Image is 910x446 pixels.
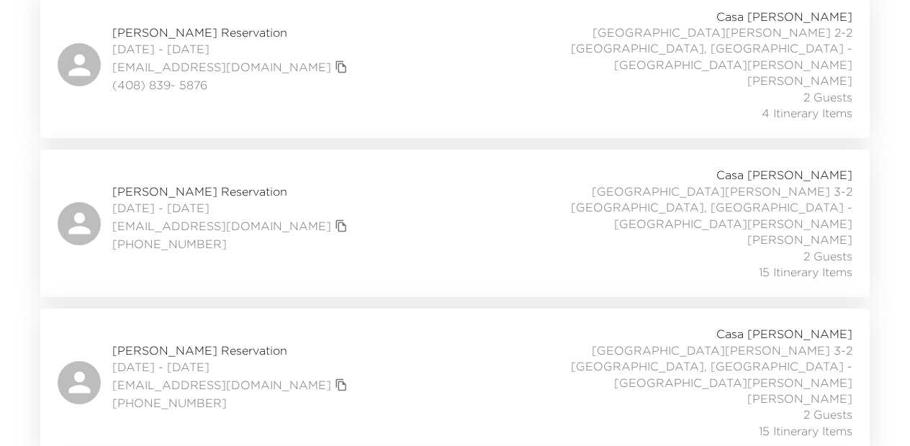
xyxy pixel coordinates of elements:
[534,342,852,391] span: [GEOGRAPHIC_DATA][PERSON_NAME] 3-2 [GEOGRAPHIC_DATA], [GEOGRAPHIC_DATA] - [GEOGRAPHIC_DATA][PERSO...
[112,359,351,375] span: [DATE] - [DATE]
[112,77,351,93] span: (408) 839- 5876
[747,232,852,247] span: [PERSON_NAME]
[759,423,852,439] span: 15 Itinerary Items
[112,218,331,234] a: [EMAIL_ADDRESS][DOMAIN_NAME]
[40,150,870,297] a: [PERSON_NAME] Reservation[DATE] - [DATE][EMAIL_ADDRESS][DOMAIN_NAME]copy primary member email[PHO...
[112,395,351,411] span: [PHONE_NUMBER]
[803,89,852,105] span: 2 Guests
[112,24,351,40] span: [PERSON_NAME] Reservation
[534,183,852,232] span: [GEOGRAPHIC_DATA][PERSON_NAME] 3-2 [GEOGRAPHIC_DATA], [GEOGRAPHIC_DATA] - [GEOGRAPHIC_DATA][PERSO...
[803,406,852,422] span: 2 Guests
[112,183,351,199] span: [PERSON_NAME] Reservation
[112,200,351,216] span: [DATE] - [DATE]
[716,9,852,24] span: Casa [PERSON_NAME]
[762,105,852,121] span: 4 Itinerary Items
[747,391,852,406] span: [PERSON_NAME]
[331,57,351,77] button: copy primary member email
[112,59,331,75] a: [EMAIL_ADDRESS][DOMAIN_NAME]
[534,24,852,73] span: [GEOGRAPHIC_DATA][PERSON_NAME] 2-2 [GEOGRAPHIC_DATA], [GEOGRAPHIC_DATA] - [GEOGRAPHIC_DATA][PERSO...
[112,377,331,393] a: [EMAIL_ADDRESS][DOMAIN_NAME]
[112,41,351,57] span: [DATE] - [DATE]
[112,342,351,358] span: [PERSON_NAME] Reservation
[716,326,852,342] span: Casa [PERSON_NAME]
[803,248,852,264] span: 2 Guests
[331,375,351,395] button: copy primary member email
[759,264,852,280] span: 15 Itinerary Items
[112,236,351,252] span: [PHONE_NUMBER]
[747,73,852,88] span: [PERSON_NAME]
[716,167,852,183] span: Casa [PERSON_NAME]
[331,216,351,236] button: copy primary member email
